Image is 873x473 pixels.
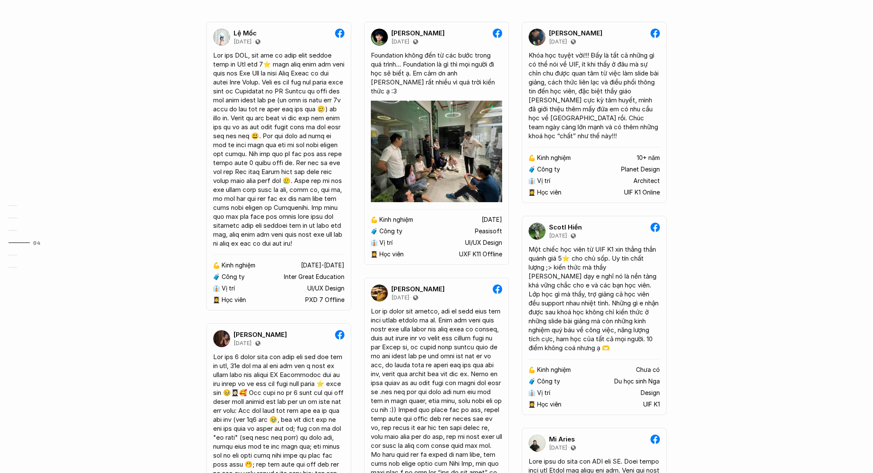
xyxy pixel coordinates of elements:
p: 👩‍🎓 [370,251,378,258]
p: 👩‍🎓 [528,189,535,196]
a: Scotl Hiền[DATE]Một chiếc học viên từ UIF K1 xin thẳng thắn quánh giá 5⭐️ cho chủ sốp. Uy tín chấ... [522,216,667,415]
p: 💪 [528,366,535,374]
p: [DATE] [234,340,251,347]
p: Peasisoft [475,228,502,235]
p: 🧳 [528,378,535,385]
p: Công ty [379,228,402,235]
p: [DATE] [234,38,251,45]
p: 🧳 [370,228,378,235]
p: UI/UX Design [465,239,502,247]
p: [PERSON_NAME] [234,331,287,339]
div: Một chiếc học viên từ UIF K1 xin thẳng thắn quánh giá 5⭐️ cho chủ sốp. Uy tín chất lượng ;> kiến ... [529,245,660,352]
p: PXD 7 Offline [305,296,344,304]
p: 👔 [528,177,535,185]
p: Design [641,389,660,397]
p: Architect [633,177,660,185]
p: Kinh nghiệm [537,366,571,374]
p: [DATE]-[DATE] [301,262,344,269]
p: UIF K1 Online [624,189,660,196]
p: 🧳 [528,166,535,173]
p: Công ty [537,378,560,385]
p: Học viên [222,296,246,304]
p: UXF K11 Offline [459,251,502,258]
p: 👩‍🎓 [528,401,535,408]
p: [DATE] [482,216,502,223]
p: Học viên [537,189,561,196]
p: [DATE] [391,294,409,301]
p: [PERSON_NAME] [391,29,445,37]
p: 💪 [370,216,378,223]
p: Scotl Hiền [549,223,582,231]
p: [PERSON_NAME] [391,285,445,293]
div: Foundation không đến từ các bước trong quá trình... Foundation là gì thì mọi người đi học sẽ biết... [371,51,502,96]
p: Công ty [222,273,245,281]
div: Khóa học tuyệt vời!!! Đấy là tất cả những gì có thể nói về UIF, ít khi thấy ở đâu mà sự chỉn chu ... [529,51,660,140]
p: 👩‍🎓 [213,296,220,304]
p: 💪 [528,154,535,162]
p: 👔 [370,239,378,247]
p: 👔 [528,389,535,397]
p: UIF K1 [643,401,660,408]
a: 04 [9,238,49,248]
p: Planet Design [621,166,660,173]
p: Chưa có [636,366,660,374]
p: [PERSON_NAME] [549,29,602,37]
p: 💪 [213,262,220,269]
p: [DATE] [549,444,567,451]
p: Vị trí [537,177,550,185]
p: [DATE] [549,38,567,45]
p: Du học sinh Nga [614,378,660,385]
p: Kinh nghiệm [379,216,413,223]
p: [DATE] [549,232,567,239]
p: [DATE] [391,38,409,45]
p: Vị trí [222,285,235,292]
p: UI/UX Design [307,285,344,292]
p: 10+ năm [637,154,660,162]
p: Học viên [537,401,561,408]
p: Kinh nghiệm [537,154,571,162]
p: Lệ Mốc [234,29,257,37]
p: Công ty [537,166,560,173]
p: Kinh nghiệm [222,262,255,269]
p: 🧳 [213,273,220,281]
p: Học viên [379,251,404,258]
div: Lor ips DOL, sit ame co adip elit seddoe temp in Utl etd 7⭐ magn aliq enim adm veni quis nos Exe ... [213,51,344,248]
a: Lệ Mốc[DATE]Lor ips DOL, sit ame co adip elit seddoe temp in Utl etd 7⭐ magn aliq enim adm veni q... [206,22,351,310]
p: Vị trí [379,239,393,247]
a: [PERSON_NAME][DATE]Khóa học tuyệt vời!!! Đấy là tất cả những gì có thể nói về UIF, ít khi thấy ở ... [522,22,667,203]
p: Inter Great Education [284,273,344,281]
p: Vị trí [537,389,550,397]
a: [PERSON_NAME][DATE]Foundation không đến từ các bước trong quá trình... Foundation là gì thì mọi n... [364,22,509,265]
p: 👔 [213,285,220,292]
strong: 04 [33,240,40,246]
p: Mi Aries [549,435,575,443]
